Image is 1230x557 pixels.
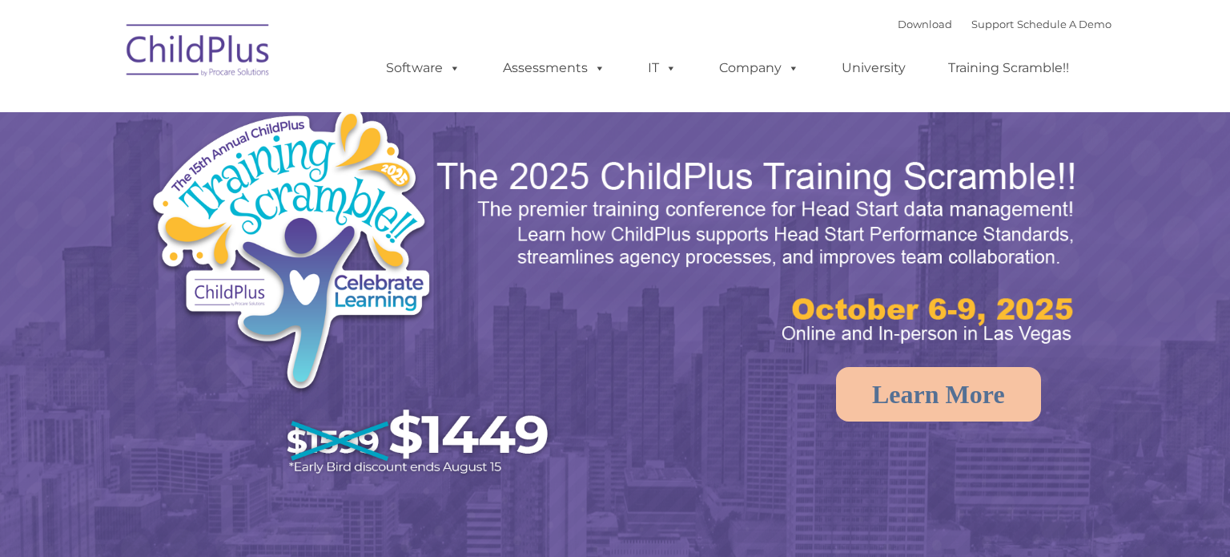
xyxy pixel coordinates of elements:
[632,52,693,84] a: IT
[898,18,952,30] a: Download
[487,52,621,84] a: Assessments
[1017,18,1111,30] a: Schedule A Demo
[370,52,476,84] a: Software
[836,367,1041,422] a: Learn More
[932,52,1085,84] a: Training Scramble!!
[898,18,1111,30] font: |
[119,13,279,93] img: ChildPlus by Procare Solutions
[971,18,1014,30] a: Support
[703,52,815,84] a: Company
[826,52,922,84] a: University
